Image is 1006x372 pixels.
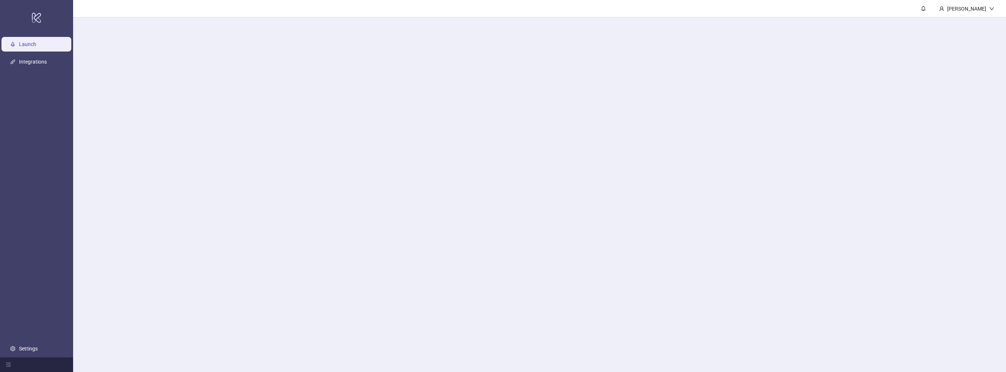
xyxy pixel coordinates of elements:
[19,346,38,352] a: Settings
[6,362,11,367] span: menu-fold
[19,59,47,65] a: Integrations
[944,5,989,13] div: [PERSON_NAME]
[989,6,994,11] span: down
[921,6,926,11] span: bell
[19,41,36,47] a: Launch
[939,6,944,11] span: user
